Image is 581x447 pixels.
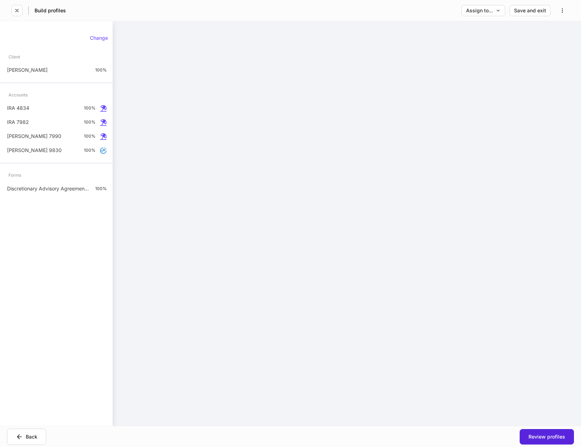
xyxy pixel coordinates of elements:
div: Forms [8,169,21,181]
h5: Build profiles [35,7,66,14]
div: Save and exit [514,8,546,13]
p: 100% [84,147,96,153]
button: Back [7,429,46,445]
p: [PERSON_NAME] 7990 [7,133,61,140]
p: 100% [84,105,96,111]
p: 100% [84,119,96,125]
button: Review profiles [520,429,574,445]
p: [PERSON_NAME] 9830 [7,147,62,154]
div: Assign to... [466,8,501,13]
p: IRA 7982 [7,119,29,126]
p: 100% [95,186,107,191]
div: Client [8,51,20,63]
div: Back [16,433,37,440]
button: Save and exit [509,5,551,16]
button: Change [85,32,112,44]
p: Discretionary Advisory Agreement: Non-Wrap Fee [7,185,90,192]
p: IRA 4834 [7,105,29,112]
div: Review profiles [528,434,565,439]
p: 100% [84,133,96,139]
div: Accounts [8,89,27,101]
p: [PERSON_NAME] [7,67,48,74]
p: 100% [95,67,107,73]
button: Assign to... [461,5,505,16]
div: Change [90,36,108,40]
